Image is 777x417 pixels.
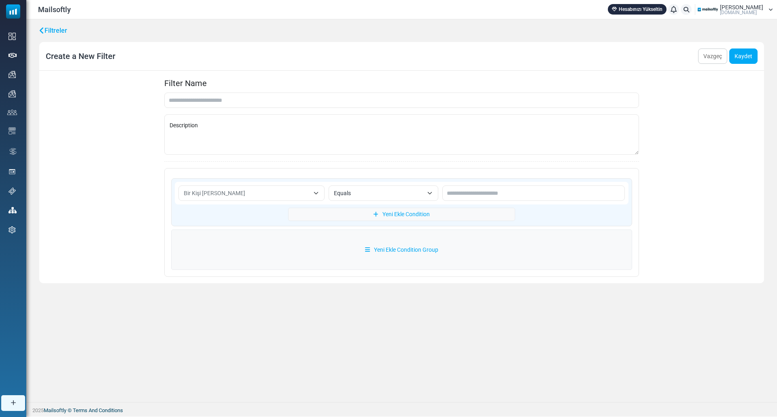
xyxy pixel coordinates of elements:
[8,90,16,97] img: campaigns-icon.png
[720,4,763,10] span: [PERSON_NAME]
[698,4,718,16] img: User Logo
[8,168,16,175] img: landing_pages.svg
[46,51,115,61] h5: Create a New Filter
[34,26,769,36] a: Filtreler
[6,4,20,19] img: mailsoftly_icon_blue_white.svg
[698,4,773,16] a: User Logo [PERSON_NAME] [DOMAIN_NAME]
[38,4,71,15] span: Mailsoftly
[8,127,16,135] img: email-templates-icon.svg
[8,33,16,40] img: dashboard-icon.svg
[288,208,515,221] a: Yeni Ekle Condition
[164,77,639,89] p: Filter Name
[329,185,438,201] span: Equals
[8,147,17,156] img: workflow.svg
[729,48,758,64] a: Kaydet
[73,407,123,413] span: translation missing: tr.layouts.footer.terms_and_conditions
[8,71,16,78] img: campaigns-icon.png
[7,110,17,115] img: contacts-icon.svg
[26,402,777,417] footer: 2025
[184,188,310,198] span: Bir Kişi Alanı Seçin
[608,4,667,15] a: Hesabınızı Yükseltin
[8,187,16,195] img: support-icon.svg
[184,190,245,196] span: Bir Kişi [PERSON_NAME]
[720,10,757,15] span: [DOMAIN_NAME]
[8,226,16,234] img: settings-icon.svg
[73,407,123,413] a: Terms And Conditions
[178,185,325,201] span: Bir Kişi Alanı Seçin
[171,230,632,270] a: Yeni Ekle Condition Group
[698,48,727,64] a: Vazgeç
[44,407,72,413] a: Mailsoftly ©
[334,188,423,198] span: Equals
